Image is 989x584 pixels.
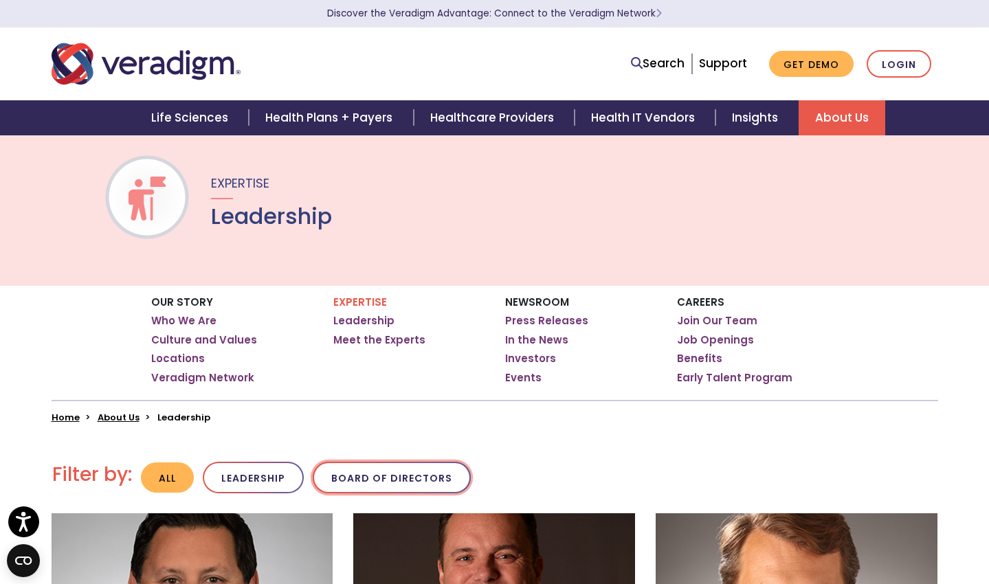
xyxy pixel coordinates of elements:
[677,371,792,385] a: Early Talent Program
[799,100,885,135] a: About Us
[249,100,413,135] a: Health Plans + Payers
[52,41,241,87] img: Veradigm logo
[677,352,722,366] a: Benefits
[575,100,715,135] a: Health IT Vendors
[677,333,754,347] a: Job Openings
[98,411,140,424] a: About Us
[151,371,254,385] a: Veradigm Network
[203,462,304,494] button: Leadership
[725,485,973,568] iframe: Drift Chat Widget
[135,100,249,135] a: Life Sciences
[505,333,568,347] a: In the News
[656,7,662,20] span: Learn More
[52,411,80,424] a: Home
[211,175,269,192] span: Expertise
[151,314,216,328] a: Who We Are
[151,352,205,366] a: Locations
[677,314,757,328] a: Join Our Team
[333,333,425,347] a: Meet the Experts
[414,100,575,135] a: Healthcare Providers
[699,55,747,71] a: Support
[52,463,132,486] h2: Filter by:
[505,314,588,328] a: Press Releases
[715,100,799,135] a: Insights
[867,50,931,78] a: Login
[141,462,194,493] button: All
[505,352,556,366] a: Investors
[7,544,40,577] button: Open CMP widget
[505,371,542,385] a: Events
[327,7,662,20] a: Discover the Veradigm Advantage: Connect to the Veradigm NetworkLearn More
[333,314,395,328] a: Leadership
[769,51,854,78] a: Get Demo
[151,333,257,347] a: Culture and Values
[631,54,685,73] a: Search
[211,203,332,229] h1: Leadership
[313,462,471,494] button: Board of Directors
